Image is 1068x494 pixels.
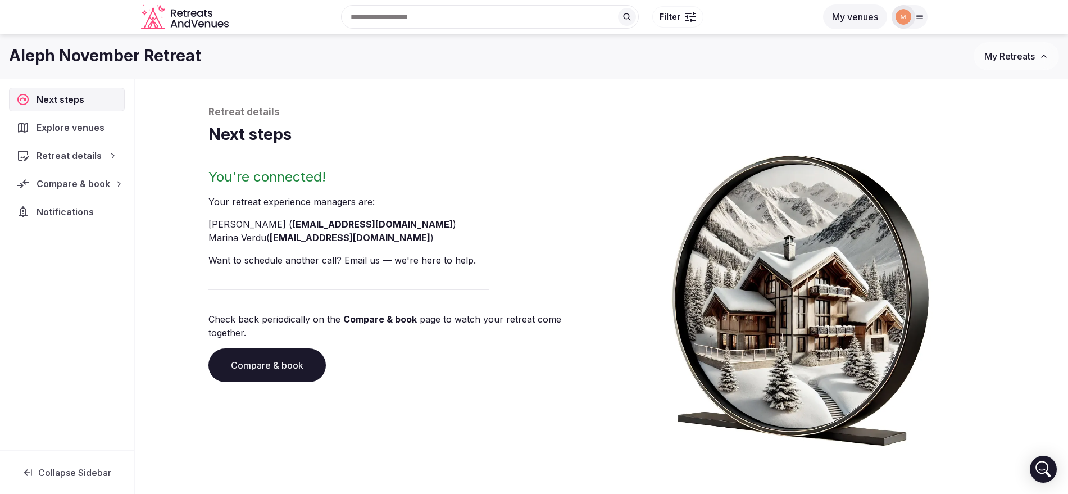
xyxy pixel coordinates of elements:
[37,93,89,106] span: Next steps
[208,231,597,244] li: Marina Verdu ( )
[9,116,125,139] a: Explore venues
[9,88,125,111] a: Next steps
[208,312,597,339] p: Check back periodically on the page to watch your retreat come together.
[37,177,110,191] span: Compare & book
[984,51,1035,62] span: My Retreats
[292,219,453,230] a: [EMAIL_ADDRESS][DOMAIN_NAME]
[208,195,597,209] p: Your retreat experience manager s are :
[38,467,111,478] span: Collapse Sidebar
[651,146,950,446] img: Winter chalet retreat in picture frame
[823,4,887,29] button: My venues
[141,4,231,30] svg: Retreats and Venues company logo
[270,232,430,243] a: [EMAIL_ADDRESS][DOMAIN_NAME]
[208,168,597,186] h2: You're connected!
[141,4,231,30] a: Visit the homepage
[208,124,995,146] h1: Next steps
[652,6,703,28] button: Filter
[37,121,109,134] span: Explore venues
[974,42,1059,70] button: My Retreats
[823,11,887,22] a: My venues
[9,200,125,224] a: Notifications
[37,205,98,219] span: Notifications
[1030,456,1057,483] div: Open Intercom Messenger
[37,149,102,162] span: Retreat details
[343,314,417,325] a: Compare & book
[9,460,125,485] button: Collapse Sidebar
[896,9,911,25] img: marina
[9,45,201,67] h1: Aleph November Retreat
[660,11,680,22] span: Filter
[208,348,326,382] a: Compare & book
[208,217,597,231] li: [PERSON_NAME] ( )
[208,106,995,119] p: Retreat details
[208,253,597,267] p: Want to schedule another call? Email us — we're here to help.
